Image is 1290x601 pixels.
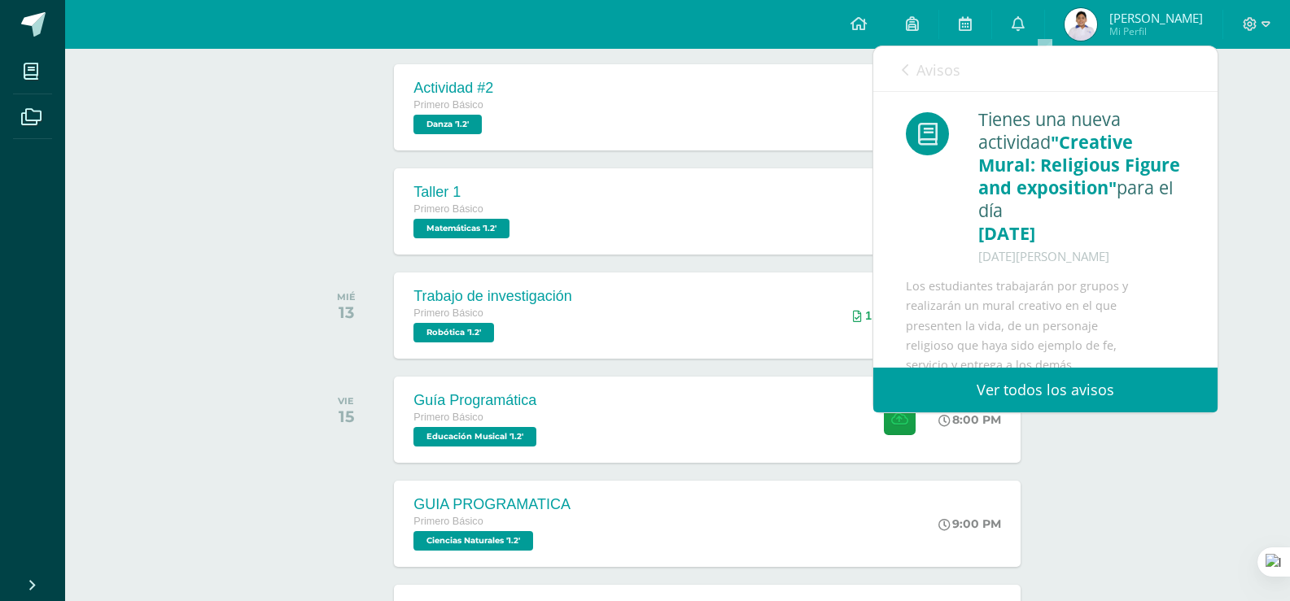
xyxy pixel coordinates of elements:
[413,392,540,409] div: Guía Programática
[338,395,354,407] div: VIE
[916,60,960,80] span: Avisos
[413,184,514,201] div: Taller 1
[413,288,571,305] div: Trabajo de investigación
[413,516,483,527] span: Primero Básico
[413,115,482,134] span: Danza '1.2'
[337,291,356,303] div: MIÉ
[873,368,1218,412] a: Ver todos los avisos
[413,412,483,423] span: Primero Básico
[853,309,872,322] div: Archivos entregados
[865,309,872,322] span: 1
[338,407,354,426] div: 15
[978,221,1035,245] span: [DATE]
[337,303,356,322] div: 13
[1109,24,1203,38] span: Mi Perfil
[413,99,483,111] span: Primero Básico
[978,130,1180,199] span: "Creative Mural: Religious Figure and exposition"
[1065,8,1097,41] img: c10f0d419b3c905bf2e5c0c5b9cec623.png
[1109,10,1203,26] span: [PERSON_NAME]
[978,108,1184,268] div: Tienes una nueva actividad para el día
[413,203,483,215] span: Primero Básico
[413,219,509,238] span: Matemáticas '1.2'
[413,427,536,446] span: Educación Musical '1.2'
[978,245,1184,268] div: [DATE][PERSON_NAME]
[413,80,493,97] div: Actividad #2
[938,516,1001,531] div: 9:00 PM
[413,531,533,551] span: Ciencias Naturales '1.2'
[413,307,483,319] span: Primero Básico
[413,496,571,513] div: GUIA PROGRAMATICA
[413,323,494,342] span: Robótica '1.2'
[938,412,1001,427] div: 8:00 PM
